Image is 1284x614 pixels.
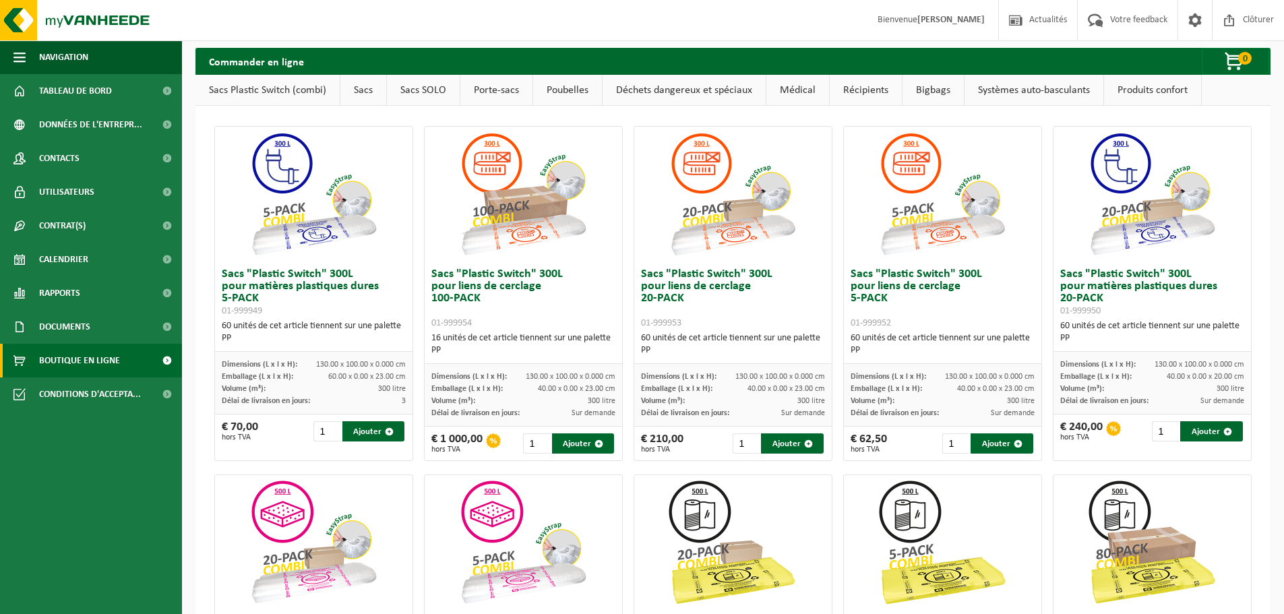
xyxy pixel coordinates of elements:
[523,433,550,454] input: 1
[222,306,262,316] span: 01-999949
[641,344,825,357] div: PP
[1238,52,1252,65] span: 0
[903,75,964,106] a: Bigbags
[1007,397,1035,405] span: 300 litre
[431,373,507,381] span: Dimensions (L x l x H):
[1060,268,1244,317] h3: Sacs "Plastic Switch" 300L pour matières plastiques dures 20-PACK
[641,373,716,381] span: Dimensions (L x l x H):
[1060,421,1103,441] div: € 240,00
[971,433,1033,454] button: Ajouter
[328,373,406,381] span: 60.00 x 0.00 x 23.00 cm
[39,74,112,108] span: Tableau de bord
[431,385,503,393] span: Emballage (L x l x H):
[1060,320,1244,344] div: 60 unités de cet article tiennent sur une palette
[1060,306,1101,316] span: 01-999950
[387,75,460,106] a: Sacs SOLO
[851,318,891,328] span: 01-999952
[431,344,615,357] div: PP
[431,433,483,454] div: € 1 000,00
[222,373,293,381] span: Emballage (L x l x H):
[431,332,615,357] div: 16 unités de cet article tiennent sur une palette
[431,397,475,405] span: Volume (m³):
[526,373,615,381] span: 130.00 x 100.00 x 0.000 cm
[1155,361,1244,369] span: 130.00 x 100.00 x 0.000 cm
[1060,373,1132,381] span: Emballage (L x l x H):
[851,268,1035,329] h3: Sacs "Plastic Switch" 300L pour liens de cerclage 5-PACK
[431,446,483,454] span: hors TVA
[797,397,825,405] span: 300 litre
[1060,433,1103,441] span: hors TVA
[402,397,406,405] span: 3
[222,361,297,369] span: Dimensions (L x l x H):
[431,409,520,417] span: Délai de livraison en jours:
[431,318,472,328] span: 01-999954
[1084,127,1219,262] img: 01-999950
[875,127,1010,262] img: 01-999952
[781,409,825,417] span: Sur demande
[965,75,1103,106] a: Systèmes auto-basculants
[1060,361,1136,369] span: Dimensions (L x l x H):
[851,332,1035,357] div: 60 unités de cet article tiennent sur une palette
[917,15,985,25] strong: [PERSON_NAME]
[39,108,142,142] span: Données de l'entrepr...
[342,421,405,441] button: Ajouter
[39,310,90,344] span: Documents
[603,75,766,106] a: Déchets dangereux et spéciaux
[39,243,88,276] span: Calendrier
[1202,48,1269,75] button: 0
[665,475,800,610] img: 01-999964
[431,268,615,329] h3: Sacs "Plastic Switch" 300L pour liens de cerclage 100-PACK
[1152,421,1179,441] input: 1
[460,75,532,106] a: Porte-sacs
[641,397,685,405] span: Volume (m³):
[222,397,310,405] span: Délai de livraison en jours:
[1104,75,1201,106] a: Produits confort
[851,344,1035,357] div: PP
[641,409,729,417] span: Délai de livraison en jours:
[733,433,760,454] input: 1
[851,385,922,393] span: Emballage (L x l x H):
[316,361,406,369] span: 130.00 x 100.00 x 0.000 cm
[39,209,86,243] span: Contrat(s)
[552,433,615,454] button: Ajouter
[641,268,825,329] h3: Sacs "Plastic Switch" 300L pour liens de cerclage 20-PACK
[1217,385,1244,393] span: 300 litre
[195,48,317,74] h2: Commander en ligne
[39,40,88,74] span: Navigation
[957,385,1035,393] span: 40.00 x 0.00 x 23.00 cm
[39,377,141,411] span: Conditions d'accepta...
[851,373,926,381] span: Dimensions (L x l x H):
[222,332,406,344] div: PP
[538,385,615,393] span: 40.00 x 0.00 x 23.00 cm
[991,409,1035,417] span: Sur demande
[572,409,615,417] span: Sur demande
[39,142,80,175] span: Contacts
[1060,397,1149,405] span: Délai de livraison en jours:
[456,127,590,262] img: 01-999954
[195,75,340,106] a: Sacs Plastic Switch (combi)
[851,433,887,454] div: € 62,50
[1084,475,1219,610] img: 01-999968
[945,373,1035,381] span: 130.00 x 100.00 x 0.000 cm
[246,475,381,610] img: 01-999956
[340,75,386,106] a: Sacs
[942,433,969,454] input: 1
[735,373,825,381] span: 130.00 x 100.00 x 0.000 cm
[533,75,602,106] a: Poubelles
[830,75,902,106] a: Récipients
[1167,373,1244,381] span: 40.00 x 0.00 x 20.00 cm
[222,320,406,344] div: 60 unités de cet article tiennent sur une palette
[222,433,258,441] span: hors TVA
[222,421,258,441] div: € 70,00
[851,397,894,405] span: Volume (m³):
[641,446,683,454] span: hors TVA
[1180,421,1243,441] button: Ajouter
[665,127,800,262] img: 01-999953
[641,385,712,393] span: Emballage (L x l x H):
[641,433,683,454] div: € 210,00
[39,276,80,310] span: Rapports
[39,344,120,377] span: Boutique en ligne
[1060,332,1244,344] div: PP
[222,268,406,317] h3: Sacs "Plastic Switch" 300L pour matières plastiques dures 5-PACK
[761,433,824,454] button: Ajouter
